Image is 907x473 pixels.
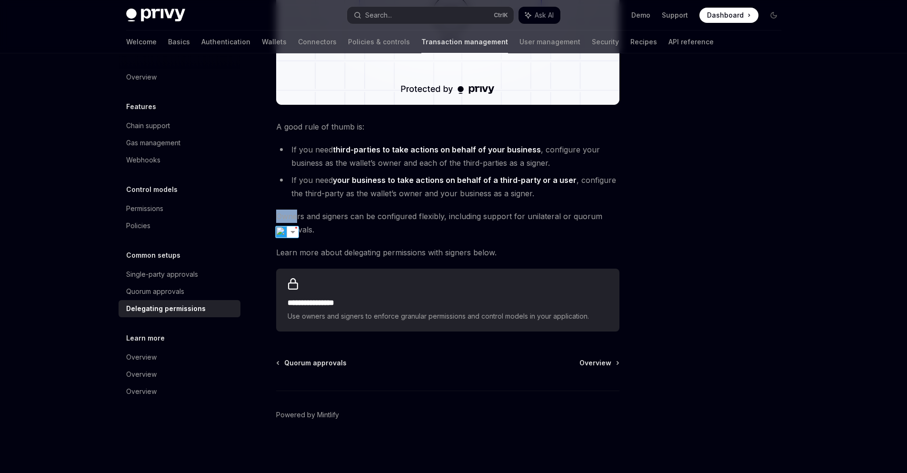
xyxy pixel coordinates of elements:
li: If you need , configure the third-party as the wallet’s owner and your business as a signer. [276,173,619,200]
div: Chain support [126,120,170,131]
a: Permissions [119,200,240,217]
a: Overview [579,358,618,368]
span: Ctrl K [494,11,508,19]
div: Delegating permissions [126,303,206,314]
a: Dashboard [699,8,758,23]
button: Search...CtrlK [347,7,514,24]
a: Chain support [119,117,240,134]
a: API reference [668,30,714,53]
a: Quorum approvals [119,283,240,300]
a: Quorum approvals [277,358,347,368]
img: dark logo [126,9,185,22]
a: Welcome [126,30,157,53]
button: Ask AI [518,7,560,24]
h5: Features [126,101,156,112]
a: Demo [631,10,650,20]
a: Recipes [630,30,657,53]
span: Quorum approvals [284,358,347,368]
span: Overview [579,358,611,368]
a: Support [662,10,688,20]
a: Single-party approvals [119,266,240,283]
span: Ask AI [535,10,554,20]
a: Gas management [119,134,240,151]
a: User management [519,30,580,53]
a: Overview [119,366,240,383]
strong: third-parties to take actions on behalf of your business [333,145,541,154]
h5: Control models [126,184,178,195]
span: Learn more about delegating permissions with signers below. [276,246,619,259]
span: Owners and signers can be configured flexibly, including support for unilateral or quorum approvals. [276,210,619,236]
a: **** **** **** *Use owners and signers to enforce granular permissions and control models in your... [276,269,619,332]
a: Basics [168,30,190,53]
div: Webhooks [126,154,160,166]
div: Gas management [126,137,180,149]
li: If you need , configure your business as the wallet’s owner and each of the third-parties as a si... [276,143,619,170]
div: Overview [126,71,157,83]
div: Overview [126,352,157,363]
a: Overview [119,349,240,366]
div: Search... [365,10,392,21]
a: Overview [119,69,240,86]
div: Permissions [126,203,163,214]
div: Overview [126,386,157,397]
button: Toggle dark mode [766,8,781,23]
a: Policies & controls [348,30,410,53]
a: Powered by Mintlify [276,410,339,420]
a: Wallets [262,30,287,53]
span: A good rule of thumb is: [276,120,619,133]
h5: Common setups [126,250,180,261]
a: Delegating permissions [119,300,240,317]
a: Transaction management [421,30,508,53]
span: Dashboard [707,10,744,20]
div: Policies [126,220,150,231]
div: Overview [126,369,157,380]
a: Overview [119,383,240,400]
div: Single-party approvals [126,269,198,280]
strong: your business to take actions on behalf of a third-party or a user [333,175,577,185]
h5: Learn more [126,332,165,344]
a: Security [592,30,619,53]
a: Connectors [298,30,337,53]
div: Quorum approvals [126,286,184,297]
a: Webhooks [119,151,240,169]
span: Use owners and signers to enforce granular permissions and control models in your application. [288,311,608,322]
a: Policies [119,217,240,234]
a: Authentication [201,30,250,53]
